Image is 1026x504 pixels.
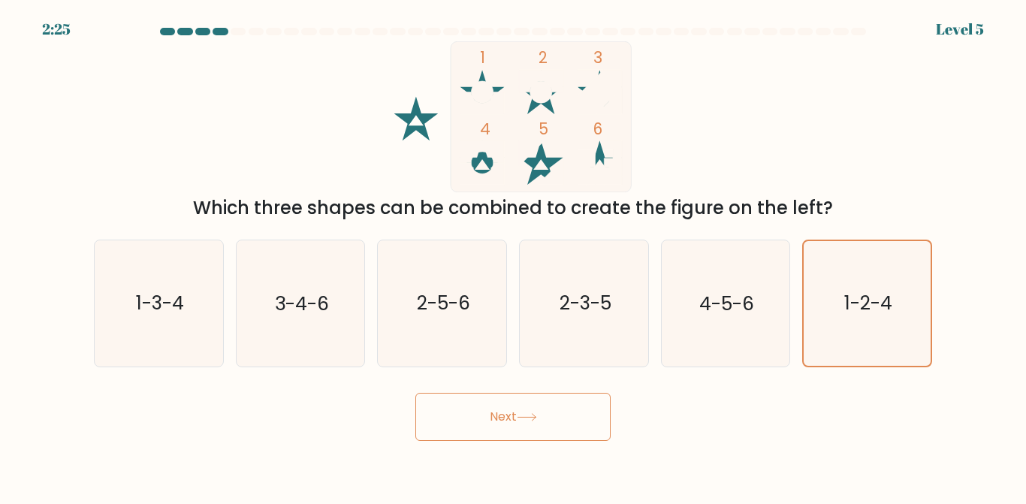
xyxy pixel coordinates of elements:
[593,47,602,68] tspan: 3
[42,18,71,41] div: 2:25
[415,393,611,441] button: Next
[480,118,490,140] tspan: 4
[844,291,892,317] text: 1-2-4
[559,291,611,317] text: 2-3-5
[699,291,754,317] text: 4-5-6
[275,291,329,317] text: 3-4-6
[103,195,923,222] div: Which three shapes can be combined to create the figure on the left?
[539,47,548,68] tspan: 2
[480,47,485,68] tspan: 1
[417,291,470,317] text: 2-5-6
[936,18,984,41] div: Level 5
[539,119,549,140] tspan: 5
[136,291,184,317] text: 1-3-4
[593,118,602,140] tspan: 6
